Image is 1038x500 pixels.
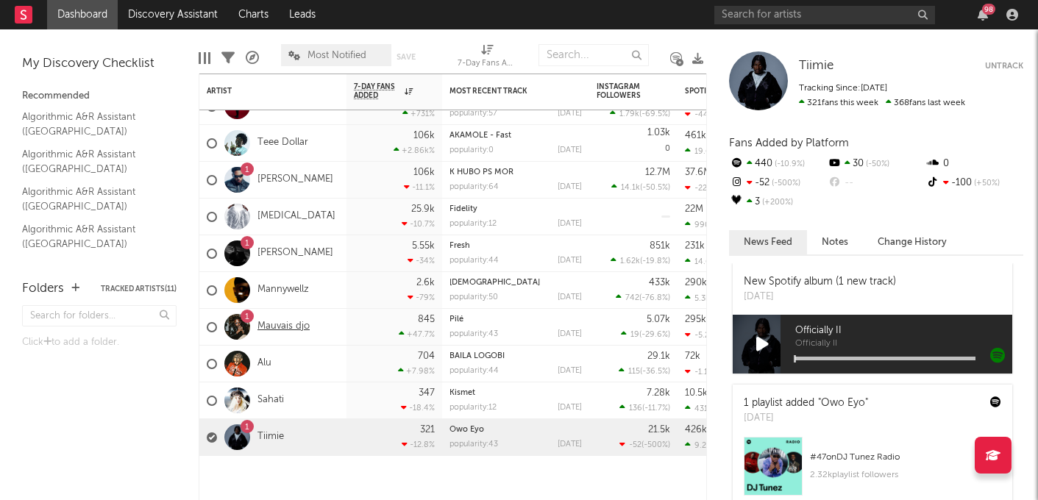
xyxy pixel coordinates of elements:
[648,425,670,435] div: 21.5k
[558,367,582,375] div: [DATE]
[597,125,670,161] div: 0
[413,131,435,140] div: 106k
[308,51,366,60] span: Most Notified
[257,210,335,223] a: [MEDICAL_DATA]
[411,204,435,214] div: 25.9k
[558,257,582,265] div: [DATE]
[744,396,868,411] div: 1 playlist added
[619,440,670,449] div: ( )
[257,431,284,443] a: Tiimie
[685,425,707,435] div: 426k
[401,403,435,413] div: -18.4 %
[644,404,668,413] span: -11.7 %
[22,305,177,326] input: Search for folders...
[419,388,435,398] div: 347
[597,82,648,100] div: Instagram Followers
[449,279,540,287] a: [DEMOGRAPHIC_DATA]
[799,99,965,107] span: 368 fans last week
[449,389,582,397] div: Kismet
[402,219,435,229] div: -10.7 %
[412,241,435,251] div: 5.55k
[458,55,516,73] div: 7-Day Fans Added (7-Day Fans Added)
[408,256,435,265] div: -34 %
[420,425,435,435] div: 321
[449,87,560,96] div: Most Recent Track
[978,9,988,21] button: 98
[418,315,435,324] div: 845
[449,132,582,140] div: AKAMOLE - Fast
[685,330,718,340] div: -5.23k
[799,59,833,74] a: Tiimie
[685,87,795,96] div: Spotify Monthly Listeners
[558,440,582,449] div: [DATE]
[864,160,889,168] span: -50 %
[449,110,497,118] div: popularity: 57
[642,184,668,192] span: -50.5 %
[22,221,162,251] a: Algorithmic A&R Assistant ([GEOGRAPHIC_DATA])
[625,294,639,302] span: 742
[630,331,639,339] span: 19
[449,352,505,360] a: BAILA LOGOBI
[398,366,435,376] div: +7.98 %
[744,274,896,290] div: New Spotify album (1 new track)
[827,174,925,193] div: --
[22,87,177,105] div: Recommended
[449,279,582,287] div: Holy Father
[22,55,177,73] div: My Discovery Checklist
[810,449,1001,466] div: # 47 on DJ Tunez Radio
[449,242,470,250] a: Fresh
[257,321,310,333] a: Mauvais djo
[685,404,708,413] div: 431
[449,440,498,449] div: popularity: 43
[538,44,649,66] input: Search...
[619,366,670,376] div: ( )
[257,174,333,186] a: [PERSON_NAME]
[221,37,235,79] div: Filters
[685,131,706,140] div: 461k
[449,352,582,360] div: BAILA LOGOBI
[685,388,708,398] div: 10.5k
[449,426,582,434] div: Owo Eyo
[641,331,668,339] span: -29.6 %
[810,466,1001,484] div: 2.32k playlist followers
[404,182,435,192] div: -11.1 %
[807,230,863,254] button: Notes
[22,146,162,176] a: Algorithmic A&R Assistant ([GEOGRAPHIC_DATA])
[558,404,582,412] div: [DATE]
[399,329,435,339] div: +47.7 %
[449,168,513,176] a: K HUBO PS MOR
[610,109,670,118] div: ( )
[685,351,700,361] div: 72k
[257,137,308,149] a: Teee Dollar
[799,60,833,72] span: Tiimie
[558,330,582,338] div: [DATE]
[647,388,670,398] div: 7.28k
[558,146,582,154] div: [DATE]
[257,357,271,370] a: Alu
[619,110,639,118] span: 1.79k
[449,426,484,434] a: Owo Eyo
[629,441,641,449] span: -52
[449,257,499,265] div: popularity: 44
[402,109,435,118] div: +731 %
[408,293,435,302] div: -79 %
[744,411,868,426] div: [DATE]
[628,368,640,376] span: 115
[257,284,309,296] a: Mannywellz
[772,160,805,168] span: -10.9 %
[685,440,715,450] div: 9.22k
[647,315,670,324] div: 5.07k
[418,351,435,361] div: 704
[714,6,935,24] input: Search for artists
[449,183,499,191] div: popularity: 64
[199,37,210,79] div: Edit Columns
[101,285,177,293] button: Tracked Artists(11)
[611,182,670,192] div: ( )
[449,168,582,176] div: K HUBO PS MOR
[22,109,162,139] a: Algorithmic A&R Assistant ([GEOGRAPHIC_DATA])
[863,230,961,254] button: Change History
[795,322,1012,340] span: Officially II
[685,315,706,324] div: 295k
[397,53,416,61] button: Save
[449,330,498,338] div: popularity: 43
